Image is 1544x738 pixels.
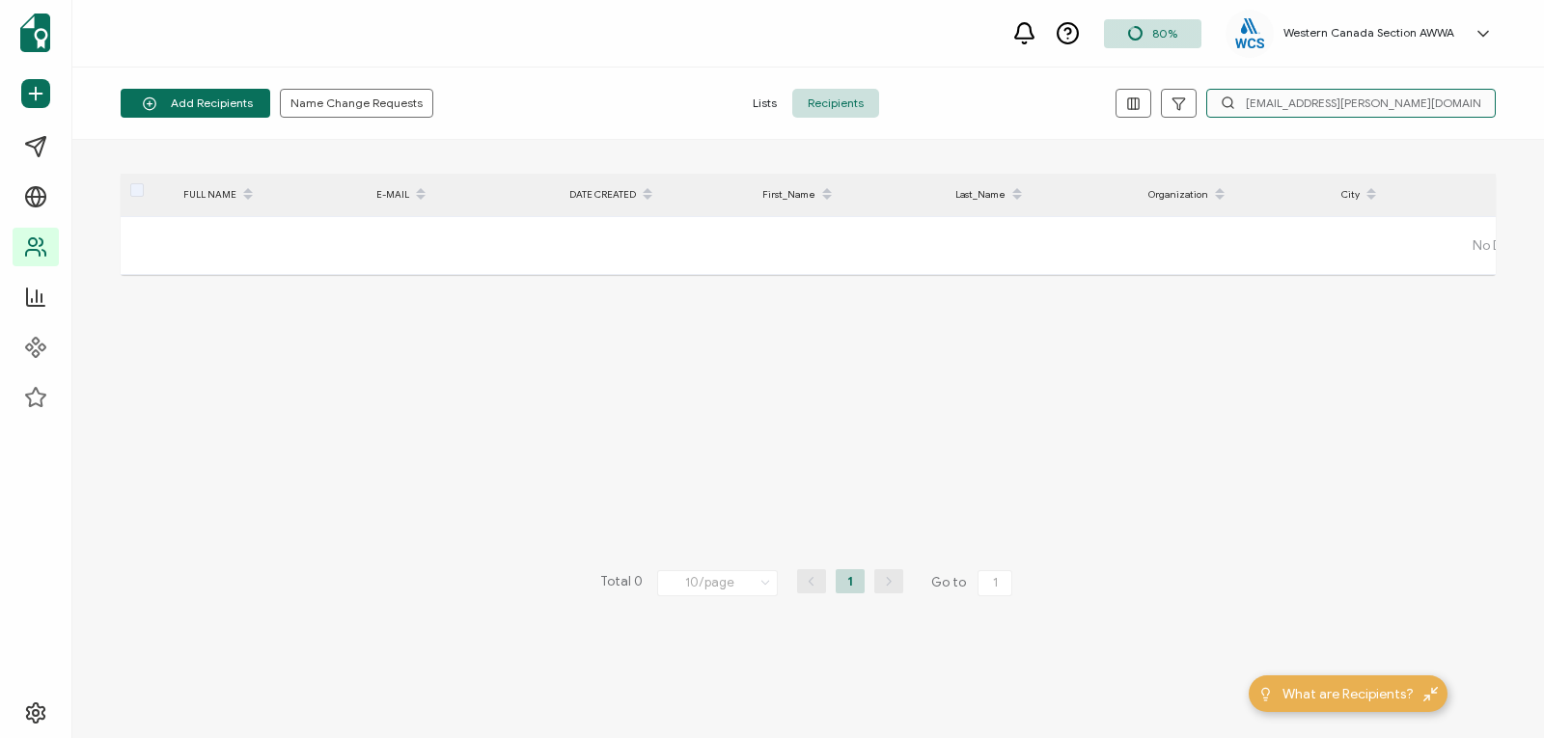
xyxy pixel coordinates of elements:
div: First_Name [753,178,946,211]
input: Select [657,570,778,596]
img: sertifier-logomark-colored.svg [20,14,50,52]
button: Add Recipients [121,89,270,118]
input: Search [1206,89,1496,118]
div: E-MAIL [367,178,560,211]
span: Recipients [792,89,879,118]
button: Name Change Requests [280,89,433,118]
div: DATE CREATED [560,178,753,211]
span: What are Recipients? [1282,684,1414,704]
div: FULL NAME [174,178,367,211]
div: Last_Name [946,178,1139,211]
span: Total 0 [600,569,643,596]
img: minimize-icon.svg [1423,687,1438,701]
li: 1 [836,569,865,593]
div: Organization [1139,178,1332,211]
span: Go to [931,569,1016,596]
span: 80% [1152,26,1177,41]
div: City [1332,178,1525,211]
span: Name Change Requests [290,97,423,109]
iframe: Chat Widget [1447,645,1544,738]
img: eb0530a7-dc53-4dd2-968c-61d1fd0a03d4.png [1235,18,1264,48]
span: Lists [737,89,792,118]
h5: Western Canada Section AWWA [1283,26,1454,40]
